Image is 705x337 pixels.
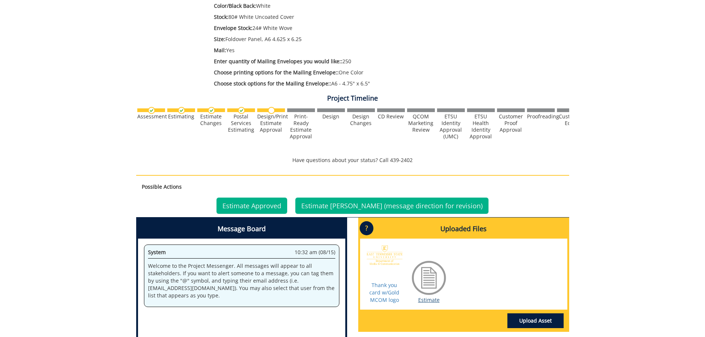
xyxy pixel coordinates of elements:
[142,183,182,190] strong: Possible Actions
[377,113,405,120] div: CD Review
[148,262,335,299] p: Welcome to the Project Messenger. All messages will appear to all stakeholders. If you want to al...
[507,313,564,328] a: Upload Asset
[214,47,504,54] p: Yes
[437,113,465,140] div: ETSU Identity Approval (UMC)
[317,113,345,120] div: Design
[360,219,567,239] h4: Uploaded Files
[227,113,255,133] div: Postal Services Estimating
[497,113,525,133] div: Customer Proof Approval
[214,80,331,87] span: Choose stock options for the Mailing Envelope::
[136,95,569,102] h4: Project Timeline
[214,47,226,54] span: Mail:
[295,249,335,256] span: 10:32 am (08/15)
[214,36,225,43] span: Size:
[295,198,489,214] a: Estimate [PERSON_NAME] (message direction for revision)
[214,58,342,65] span: Enter quantity of Mailing Envelopes you would like::
[138,219,345,239] h4: Message Board
[214,24,504,32] p: 24# White Wove
[214,24,252,31] span: Envelope Stock:
[148,107,155,114] img: checkmark
[407,113,435,133] div: QCOM Marketing Review
[347,113,375,127] div: Design Changes
[268,107,275,114] img: no
[167,113,195,120] div: Estimating
[557,113,585,127] div: Customer Edits
[257,113,285,133] div: Design/Print Estimate Approval
[137,113,165,120] div: Assessment
[178,107,185,114] img: checkmark
[216,198,287,214] a: Estimate Approved
[360,221,373,235] p: ?
[214,80,504,87] p: A6 - 4.75" x 6.5"
[238,107,245,114] img: checkmark
[214,69,504,76] p: One Color
[136,156,569,164] p: Have questions about your status? Call 439-2402
[369,282,399,303] a: Thank you card w/Gold MCOM logo
[214,58,504,65] p: 250
[467,113,495,140] div: ETSU Health Identity Approval
[197,113,225,127] div: Estimate Changes
[214,13,504,21] p: 80# White Uncoated Cover
[214,2,504,10] p: White
[148,249,166,256] span: System
[208,107,215,114] img: checkmark
[214,36,504,43] p: Foldover Panel, A6 4.625 x 6.25
[527,113,555,120] div: Proofreading
[418,296,440,303] a: Estimate
[214,2,256,9] span: Color/Black Back:
[214,13,228,20] span: Stock:
[214,69,339,76] span: Choose printing options for the Mailing Envelope::
[287,113,315,140] div: Print-Ready Estimate Approval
